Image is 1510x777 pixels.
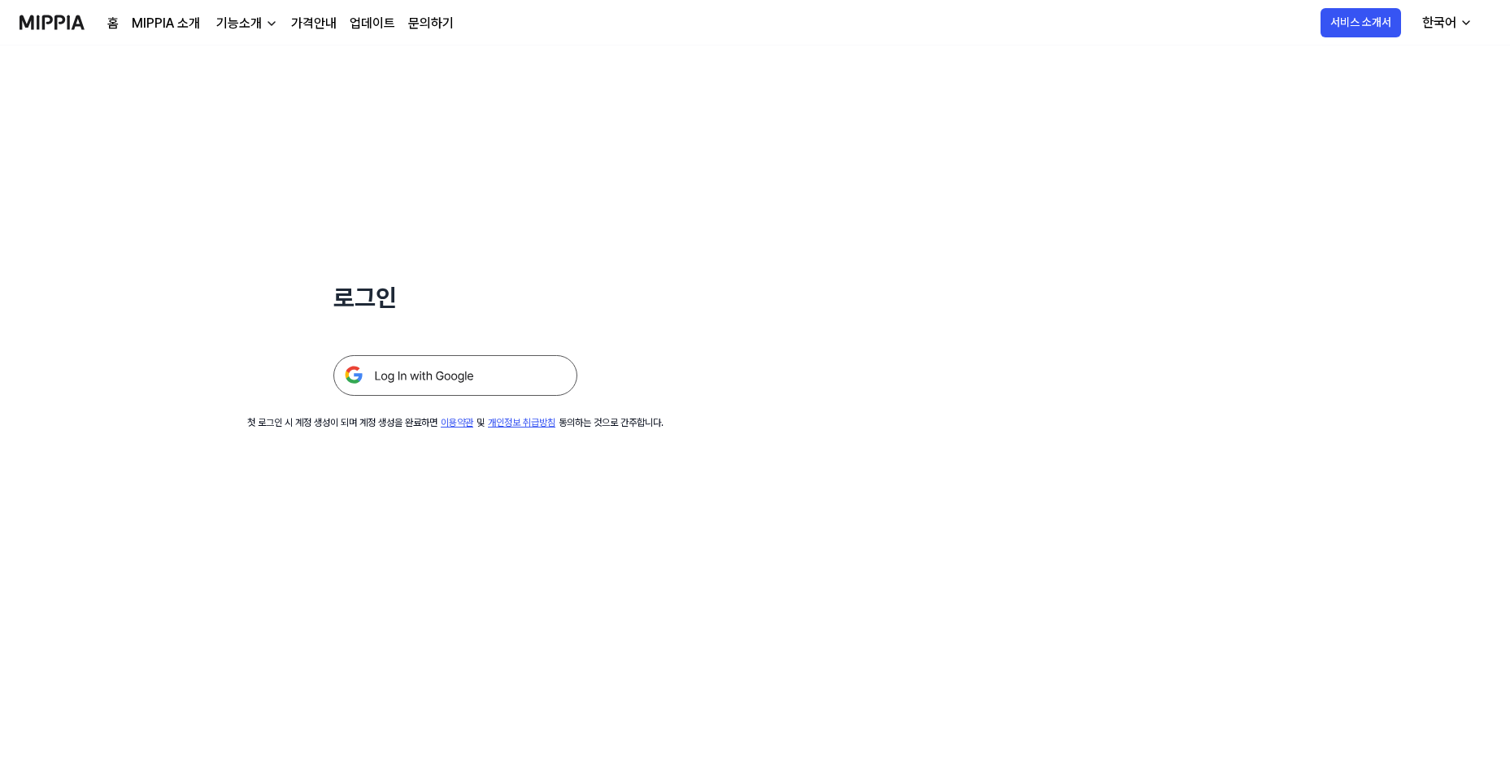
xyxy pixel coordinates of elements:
div: 한국어 [1419,13,1460,33]
h1: 로그인 [333,280,577,316]
button: 서비스 소개서 [1321,8,1401,37]
div: 기능소개 [213,14,265,33]
a: MIPPIA 소개 [132,14,200,33]
div: 첫 로그인 시 계정 생성이 되며 계정 생성을 완료하면 및 동의하는 것으로 간주합니다. [247,415,664,430]
a: 개인정보 취급방침 [488,417,555,428]
a: 이용약관 [441,417,473,428]
button: 한국어 [1409,7,1482,39]
img: 구글 로그인 버튼 [333,355,577,396]
img: down [265,17,278,30]
button: 기능소개 [213,14,278,33]
a: 홈 [107,14,119,33]
a: 가격안내 [291,14,337,33]
a: 업데이트 [350,14,395,33]
a: 문의하기 [408,14,454,33]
